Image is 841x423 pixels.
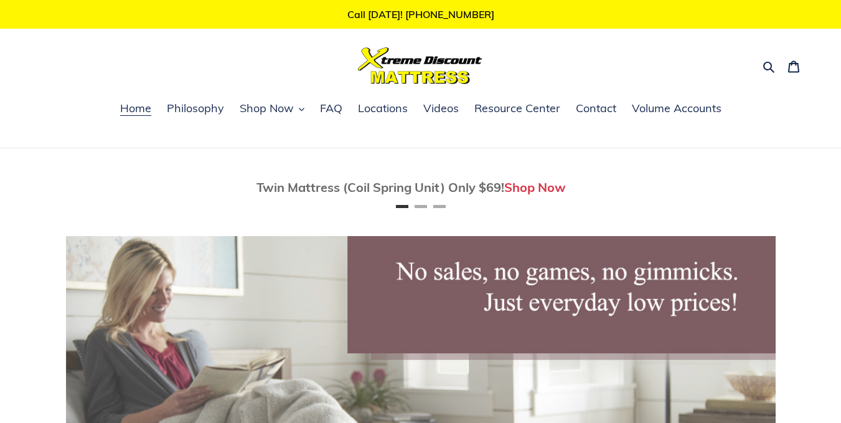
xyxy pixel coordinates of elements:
[632,101,721,116] span: Volume Accounts
[314,100,349,118] a: FAQ
[468,100,566,118] a: Resource Center
[415,205,427,208] button: Page 2
[167,101,224,116] span: Philosophy
[320,101,342,116] span: FAQ
[396,205,408,208] button: Page 1
[358,101,408,116] span: Locations
[626,100,728,118] a: Volume Accounts
[233,100,311,118] button: Shop Now
[114,100,157,118] a: Home
[352,100,414,118] a: Locations
[474,101,560,116] span: Resource Center
[576,101,616,116] span: Contact
[358,47,482,84] img: Xtreme Discount Mattress
[161,100,230,118] a: Philosophy
[120,101,151,116] span: Home
[504,179,566,195] a: Shop Now
[417,100,465,118] a: Videos
[240,101,294,116] span: Shop Now
[256,179,504,195] span: Twin Mattress (Coil Spring Unit) Only $69!
[423,101,459,116] span: Videos
[433,205,446,208] button: Page 3
[570,100,623,118] a: Contact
